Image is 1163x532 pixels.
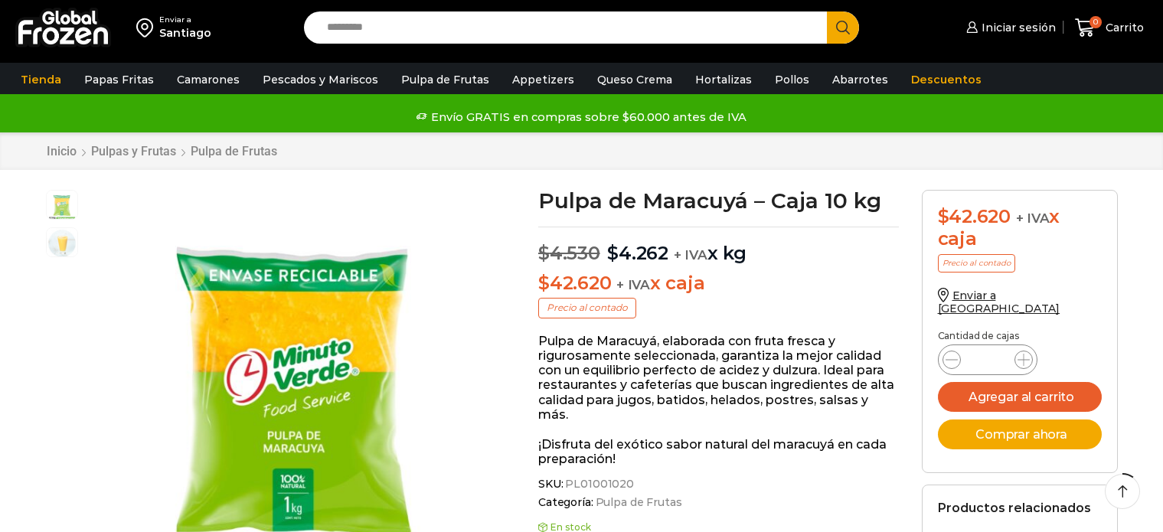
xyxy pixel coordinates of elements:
a: Inicio [46,144,77,158]
a: 0 Carrito [1071,10,1148,46]
button: Agregar al carrito [938,382,1102,412]
nav: Breadcrumb [46,144,278,158]
bdi: 42.620 [938,205,1011,227]
span: 0 [1089,16,1102,28]
a: Pulpa de Frutas [593,496,682,509]
span: $ [607,242,619,264]
button: Search button [827,11,859,44]
p: Precio al contado [938,254,1015,273]
a: Pulpas y Frutas [90,144,177,158]
span: $ [938,205,949,227]
a: Tienda [13,65,69,94]
p: x caja [538,273,899,295]
span: SKU: [538,478,899,491]
span: Categoría: [538,496,899,509]
a: Queso Crema [590,65,680,94]
p: ¡Disfruta del exótico sabor natural del maracuyá en cada preparación! [538,437,899,466]
span: PL01001020 [563,478,634,491]
a: Pulpa de Frutas [394,65,497,94]
div: x caja [938,206,1102,250]
a: Appetizers [505,65,582,94]
span: + IVA [674,247,707,263]
a: Iniciar sesión [962,12,1056,43]
input: Product quantity [973,349,1002,370]
span: Iniciar sesión [978,20,1056,35]
img: address-field-icon.svg [136,15,159,41]
h1: Pulpa de Maracuyá – Caja 10 kg [538,190,899,211]
span: + IVA [1016,211,1050,226]
bdi: 4.530 [538,242,600,264]
p: x kg [538,227,899,265]
div: Santiago [159,25,211,41]
span: Carrito [1102,20,1144,35]
button: Comprar ahora [938,419,1102,449]
a: Hortalizas [688,65,760,94]
a: Abarrotes [825,65,896,94]
bdi: 42.620 [538,272,611,294]
span: jugo-mango [47,228,77,259]
span: $ [538,242,550,264]
a: Pescados y Mariscos [255,65,386,94]
a: Descuentos [903,65,989,94]
span: pulpa-maracuya [47,191,77,221]
h2: Productos relacionados [938,501,1091,515]
span: $ [538,272,550,294]
div: Enviar a [159,15,211,25]
p: Pulpa de Maracuyá, elaborada con fruta fresca y rigurosamente seleccionada, garantiza la mejor ca... [538,334,899,422]
span: + IVA [616,277,650,292]
a: Pollos [767,65,817,94]
a: Pulpa de Frutas [190,144,278,158]
p: Cantidad de cajas [938,331,1102,341]
bdi: 4.262 [607,242,668,264]
a: Papas Fritas [77,65,162,94]
p: Precio al contado [538,298,636,318]
a: Enviar a [GEOGRAPHIC_DATA] [938,289,1060,315]
a: Camarones [169,65,247,94]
